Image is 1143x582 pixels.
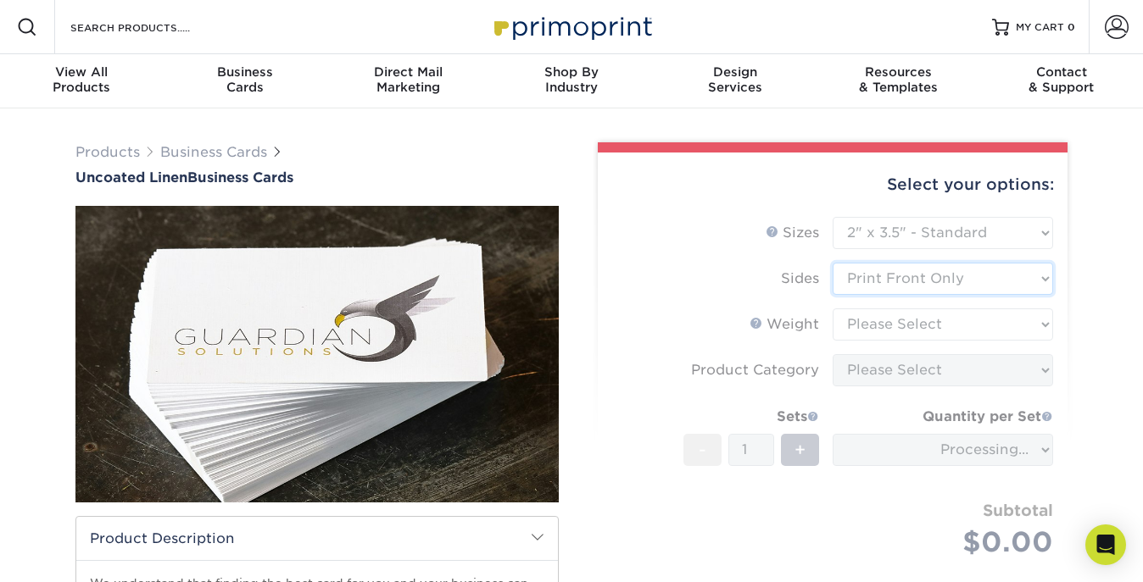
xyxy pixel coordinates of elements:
[326,64,490,80] span: Direct Mail
[817,54,980,108] a: Resources& Templates
[979,64,1143,95] div: & Support
[611,152,1054,217] div: Select your options:
[490,64,654,95] div: Industry
[1068,21,1075,33] span: 0
[164,54,327,108] a: BusinessCards
[487,8,656,45] img: Primoprint
[69,17,234,37] input: SEARCH PRODUCTS.....
[4,530,144,576] iframe: Google Customer Reviews
[75,169,559,186] h1: Business Cards
[75,169,187,186] span: Uncoated Linen
[75,144,140,160] a: Products
[75,169,559,186] a: Uncoated LinenBusiness Cards
[653,64,817,80] span: Design
[653,64,817,95] div: Services
[326,54,490,108] a: Direct MailMarketing
[979,54,1143,108] a: Contact& Support
[817,64,980,95] div: & Templates
[76,517,558,560] h2: Product Description
[1085,524,1126,565] div: Open Intercom Messenger
[160,144,267,160] a: Business Cards
[164,64,327,80] span: Business
[653,54,817,108] a: DesignServices
[164,64,327,95] div: Cards
[979,64,1143,80] span: Contact
[817,64,980,80] span: Resources
[326,64,490,95] div: Marketing
[1016,20,1064,35] span: MY CART
[490,64,654,80] span: Shop By
[490,54,654,108] a: Shop ByIndustry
